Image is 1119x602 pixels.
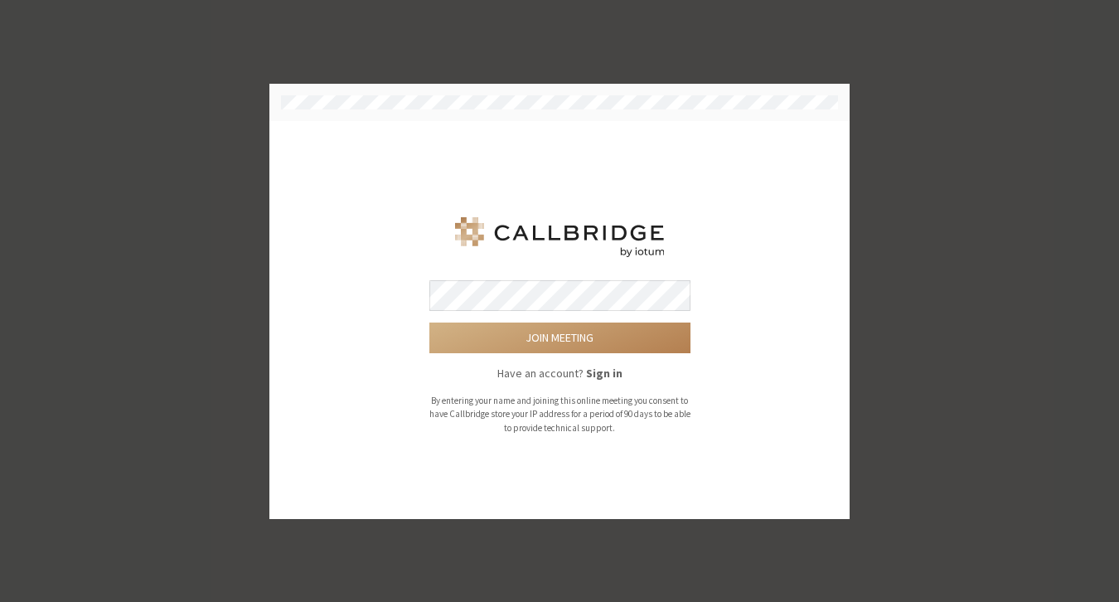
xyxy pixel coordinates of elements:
strong: Sign in [586,366,622,381]
button: Join meeting [429,323,690,353]
img: Iotum [452,217,667,257]
p: Have an account? [429,365,690,382]
button: Sign in [586,365,622,382]
p: By entering your name and joining this online meeting you consent to have Callbridge store your I... [429,394,690,435]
